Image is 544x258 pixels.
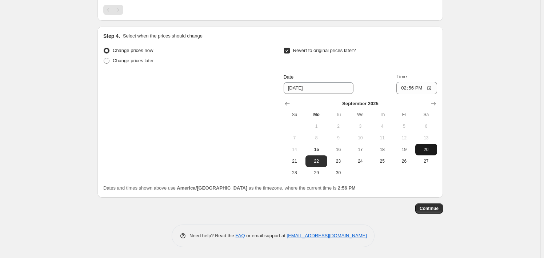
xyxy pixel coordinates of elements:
span: or email support at [245,233,287,238]
button: Sunday September 14 2025 [284,144,305,155]
th: Friday [393,109,415,120]
span: Su [287,112,303,118]
span: Sa [418,112,434,118]
span: 1 [308,123,324,129]
button: Monday September 29 2025 [305,167,327,179]
span: 22 [308,158,324,164]
button: Saturday September 6 2025 [415,120,437,132]
span: 21 [287,158,303,164]
button: Wednesday September 24 2025 [349,155,371,167]
button: Thursday September 11 2025 [371,132,393,144]
button: Continue [415,203,443,214]
button: Monday September 8 2025 [305,132,327,144]
span: Continue [420,206,439,211]
span: Revert to original prices later? [293,48,356,53]
span: 25 [374,158,390,164]
span: 12 [396,135,412,141]
span: 3 [352,123,368,129]
button: Sunday September 21 2025 [284,155,305,167]
span: Mo [308,112,324,118]
span: Date [284,74,293,80]
span: 2 [330,123,346,129]
b: 2:56 PM [338,185,356,191]
span: Th [374,112,390,118]
span: We [352,112,368,118]
button: Tuesday September 9 2025 [327,132,349,144]
span: Change prices now [113,48,153,53]
button: Friday September 26 2025 [393,155,415,167]
a: [EMAIL_ADDRESS][DOMAIN_NAME] [287,233,367,238]
span: 24 [352,158,368,164]
a: FAQ [236,233,245,238]
span: 15 [308,147,324,152]
span: 13 [418,135,434,141]
button: Wednesday September 10 2025 [349,132,371,144]
span: 10 [352,135,368,141]
span: 5 [396,123,412,129]
span: 11 [374,135,390,141]
button: Tuesday September 23 2025 [327,155,349,167]
span: Change prices later [113,58,154,63]
span: 4 [374,123,390,129]
span: Fr [396,112,412,118]
span: Dates and times shown above use as the timezone, where the current time is [103,185,356,191]
span: Time [396,74,407,79]
span: 26 [396,158,412,164]
button: Saturday September 27 2025 [415,155,437,167]
button: Wednesday September 17 2025 [349,144,371,155]
span: 17 [352,147,368,152]
button: Friday September 5 2025 [393,120,415,132]
span: 14 [287,147,303,152]
button: Tuesday September 30 2025 [327,167,349,179]
button: Monday September 22 2025 [305,155,327,167]
span: 6 [418,123,434,129]
th: Thursday [371,109,393,120]
button: Wednesday September 3 2025 [349,120,371,132]
button: Friday September 19 2025 [393,144,415,155]
h2: Step 4. [103,32,120,40]
button: Tuesday September 16 2025 [327,144,349,155]
th: Tuesday [327,109,349,120]
button: Saturday September 13 2025 [415,132,437,144]
span: 23 [330,158,346,164]
span: 19 [396,147,412,152]
button: Show previous month, August 2025 [282,99,292,109]
p: Select when the prices should change [123,32,203,40]
button: Tuesday September 2 2025 [327,120,349,132]
button: Friday September 12 2025 [393,132,415,144]
span: Tu [330,112,346,118]
button: Saturday September 20 2025 [415,144,437,155]
input: 9/15/2025 [284,82,353,94]
span: 7 [287,135,303,141]
button: Show next month, October 2025 [428,99,439,109]
button: Sunday September 28 2025 [284,167,305,179]
button: Sunday September 7 2025 [284,132,305,144]
span: 16 [330,147,346,152]
span: 18 [374,147,390,152]
button: Thursday September 18 2025 [371,144,393,155]
button: Monday September 1 2025 [305,120,327,132]
span: Need help? Read the [189,233,236,238]
nav: Pagination [103,5,123,15]
span: 30 [330,170,346,176]
th: Wednesday [349,109,371,120]
span: 20 [418,147,434,152]
button: Today Monday September 15 2025 [305,144,327,155]
th: Sunday [284,109,305,120]
input: 12:00 [396,82,437,94]
b: America/[GEOGRAPHIC_DATA] [177,185,247,191]
span: 28 [287,170,303,176]
span: 29 [308,170,324,176]
span: 9 [330,135,346,141]
button: Thursday September 25 2025 [371,155,393,167]
th: Monday [305,109,327,120]
button: Thursday September 4 2025 [371,120,393,132]
th: Saturday [415,109,437,120]
span: 8 [308,135,324,141]
span: 27 [418,158,434,164]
